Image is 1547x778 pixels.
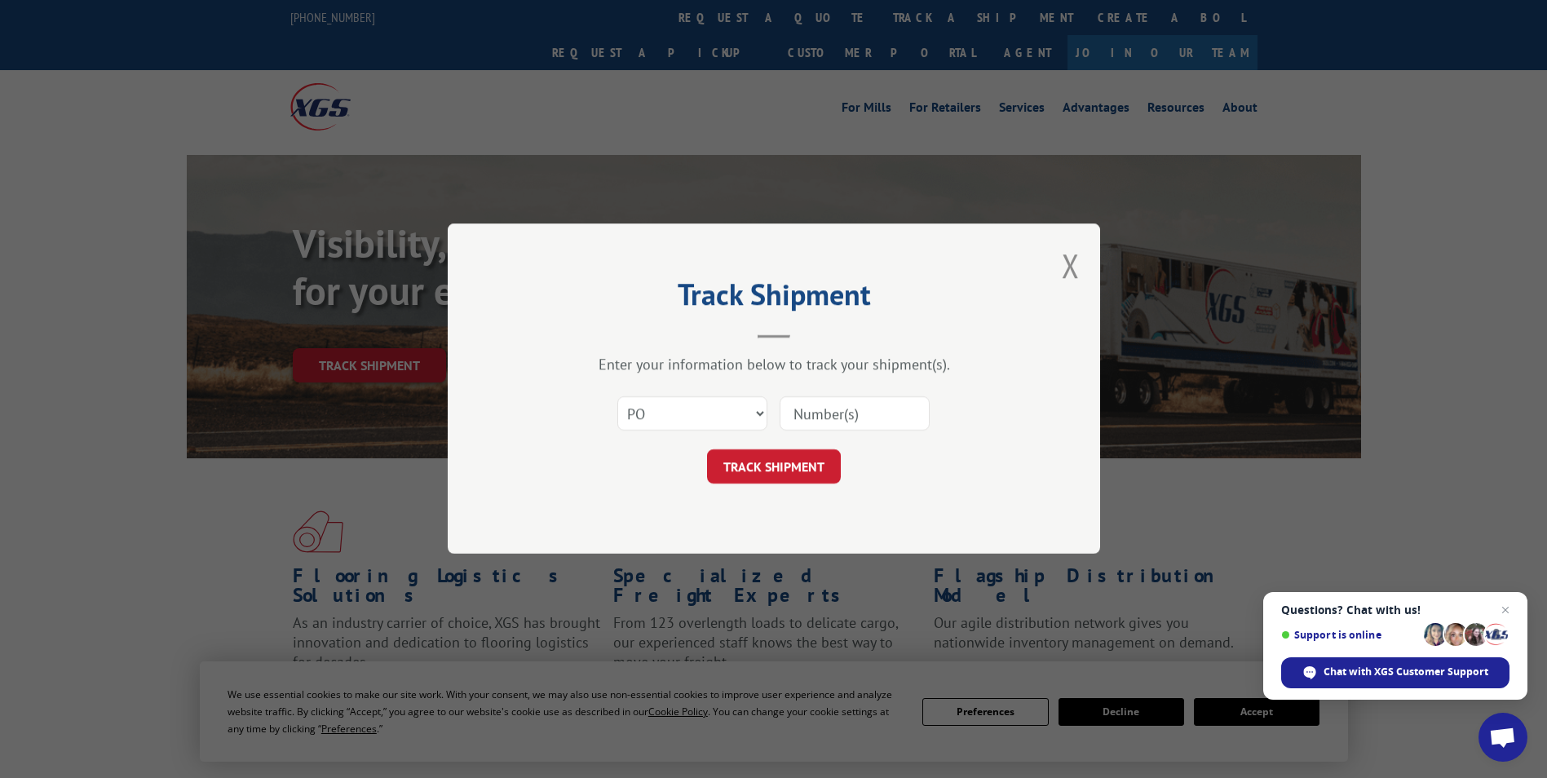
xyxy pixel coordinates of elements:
[529,356,1019,374] div: Enter your information below to track your shipment(s).
[1324,665,1488,679] span: Chat with XGS Customer Support
[1062,244,1080,287] button: Close modal
[1478,713,1527,762] div: Open chat
[1281,657,1509,688] div: Chat with XGS Customer Support
[780,397,930,431] input: Number(s)
[1281,603,1509,617] span: Questions? Chat with us!
[1496,600,1515,620] span: Close chat
[529,283,1019,314] h2: Track Shipment
[707,450,841,484] button: TRACK SHIPMENT
[1281,629,1418,641] span: Support is online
